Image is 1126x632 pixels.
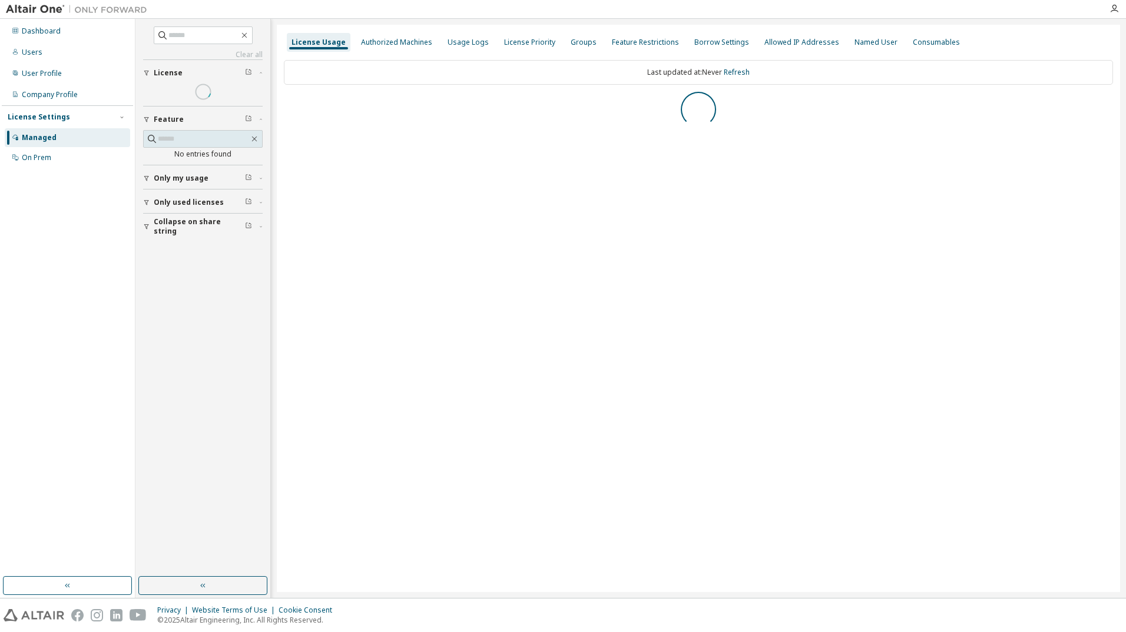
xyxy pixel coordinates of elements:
[154,115,184,124] span: Feature
[292,38,346,47] div: License Usage
[22,153,51,162] div: On Prem
[913,38,960,47] div: Consumables
[448,38,489,47] div: Usage Logs
[130,609,147,621] img: youtube.svg
[157,615,339,625] p: © 2025 Altair Engineering, Inc. All Rights Reserved.
[143,165,263,191] button: Only my usage
[4,609,64,621] img: altair_logo.svg
[192,606,279,615] div: Website Terms of Use
[71,609,84,621] img: facebook.svg
[154,198,224,207] span: Only used licenses
[8,112,70,122] div: License Settings
[143,50,263,59] a: Clear all
[22,69,62,78] div: User Profile
[245,68,252,78] span: Clear filter
[504,38,555,47] div: License Priority
[22,26,61,36] div: Dashboard
[724,67,750,77] a: Refresh
[245,222,252,231] span: Clear filter
[361,38,432,47] div: Authorized Machines
[22,133,57,142] div: Managed
[157,606,192,615] div: Privacy
[143,107,263,132] button: Feature
[284,60,1113,85] div: Last updated at: Never
[154,174,208,183] span: Only my usage
[143,60,263,86] button: License
[6,4,153,15] img: Altair One
[245,174,252,183] span: Clear filter
[110,609,122,621] img: linkedin.svg
[154,217,245,236] span: Collapse on share string
[22,48,42,57] div: Users
[22,90,78,99] div: Company Profile
[764,38,839,47] div: Allowed IP Addresses
[612,38,679,47] div: Feature Restrictions
[143,149,263,159] div: No entries found
[279,606,339,615] div: Cookie Consent
[694,38,749,47] div: Borrow Settings
[571,38,597,47] div: Groups
[245,115,252,124] span: Clear filter
[91,609,103,621] img: instagram.svg
[245,198,252,207] span: Clear filter
[143,189,263,215] button: Only used licenses
[855,38,898,47] div: Named User
[143,214,263,240] button: Collapse on share string
[154,68,183,78] span: License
